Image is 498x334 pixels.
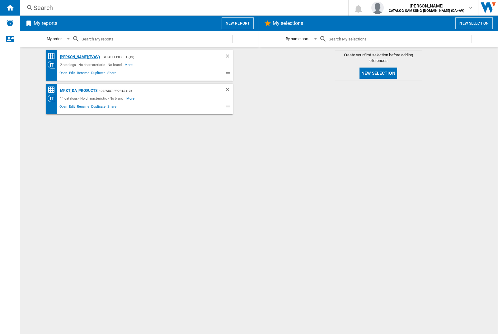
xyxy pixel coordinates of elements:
[34,3,332,12] div: Search
[359,68,397,79] button: New selection
[126,95,135,102] span: More
[455,17,493,29] button: New selection
[97,87,212,95] div: - Default profile (13)
[68,104,76,111] span: Edit
[6,19,14,27] img: alerts-logo.svg
[59,53,100,61] div: [PERSON_NAME](TVAV)
[47,36,62,41] div: My order
[59,70,68,78] span: Open
[90,70,106,78] span: Duplicate
[32,17,59,29] h2: My reports
[90,104,106,111] span: Duplicate
[125,61,134,68] span: More
[225,87,233,95] div: Delete
[389,3,464,9] span: [PERSON_NAME]
[80,35,233,43] input: Search My reports
[371,2,384,14] img: profile.jpg
[389,9,464,13] b: CATALOG SAMSUNG [DOMAIN_NAME] (DA+AV)
[327,35,472,43] input: Search My selections
[100,53,212,61] div: - Default profile (13)
[76,70,90,78] span: Rename
[286,36,309,41] div: By name asc.
[59,104,68,111] span: Open
[225,53,233,61] div: Delete
[48,86,59,94] div: Price Matrix
[48,61,59,68] div: Category View
[48,95,59,102] div: Category View
[59,87,97,95] div: MRKT_DA_PRODUCTS
[222,17,254,29] button: New report
[106,104,117,111] span: Share
[59,61,125,68] div: 2 catalogs - No characteristic - No brand
[76,104,90,111] span: Rename
[335,52,422,64] span: Create your first selection before adding references.
[48,52,59,60] div: Price Matrix
[68,70,76,78] span: Edit
[59,95,127,102] div: 14 catalogs - No characteristic - No brand
[271,17,304,29] h2: My selections
[106,70,117,78] span: Share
